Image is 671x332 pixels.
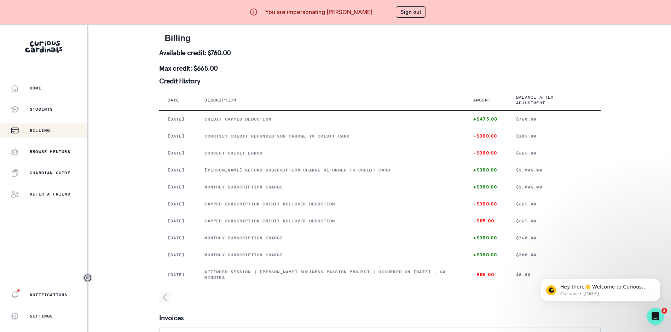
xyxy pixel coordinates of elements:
p: Monthly subscription charge [204,235,456,241]
p: +$380.00 [473,235,499,241]
p: Max credit: $665.00 [159,65,601,72]
p: [DATE] [168,116,188,122]
p: $760.00 [516,235,592,241]
p: +$475.00 [473,116,499,122]
p: Attended session | [PERSON_NAME] Business Passion Project | Occurred on [DATE] | 60 minutes [204,269,456,280]
button: Toggle sidebar [83,273,92,283]
p: Students [30,106,53,112]
p: Credit History [159,77,601,85]
p: -$380.00 [473,133,499,139]
p: [DATE] [168,252,188,258]
iframe: Intercom notifications message [530,263,671,313]
p: +$380.00 [473,167,499,173]
svg: page left [159,292,170,303]
p: [DATE] [168,218,188,224]
p: $665.00 [516,201,592,207]
p: Billing [30,128,50,133]
p: $0.00 [516,272,592,278]
span: 3 [661,308,667,314]
p: -$380.00 [473,201,499,207]
p: [DATE] [168,201,188,207]
p: -$95.00 [473,272,499,278]
p: CREDIT CAPPED DEDUCTION [204,116,456,122]
p: Available credit: $760.00 [159,49,601,56]
iframe: Intercom live chat [647,308,664,325]
p: Monthly subscription charge [204,252,456,258]
p: Invoices [159,314,601,321]
p: Description [204,97,236,103]
p: You are impersonating [PERSON_NAME] [265,8,372,16]
p: [DATE] [168,150,188,156]
p: Settings [30,313,53,319]
p: $285.00 [516,133,592,139]
p: -$95.00 [473,218,499,224]
p: [DATE] [168,184,188,190]
img: Curious Cardinals Logo [25,41,62,53]
p: $665.00 [516,218,592,224]
p: $665.00 [516,150,592,156]
p: Guardian Guide [30,170,70,176]
p: $760.00 [516,116,592,122]
p: COURTSEY CREDIT REFUNDED SUB CAHRGE TO CREDIT CARD [204,133,456,139]
p: [PERSON_NAME] Refund Subscription Charge Refunded to Credit Card [204,167,456,173]
p: Capped subscription credit rollover deduction [204,218,456,224]
p: [DATE] [168,272,188,278]
p: Browse Mentors [30,149,70,155]
p: Home [30,85,41,91]
p: $1,045.00 [516,184,592,190]
p: Amount [473,97,491,103]
p: Capped subscription credit rollover deduction [204,201,456,207]
p: [DATE] [168,133,188,139]
p: Balance after adjustment [516,94,584,106]
p: $1,045.00 [516,167,592,173]
p: +$380.00 [473,184,499,190]
h2: Billing [165,33,595,43]
p: +$380.00 [473,252,499,258]
p: Refer a friend [30,191,70,197]
p: $380.00 [516,252,592,258]
p: [DATE] [168,235,188,241]
button: Sign out [396,6,426,18]
p: [DATE] [168,167,188,173]
p: Notifications [30,292,68,298]
p: Monthly subscription charge [204,184,456,190]
p: -$380.00 [473,150,499,156]
p: Date [168,97,179,103]
p: CORRECT CREDIT ERROR [204,150,456,156]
